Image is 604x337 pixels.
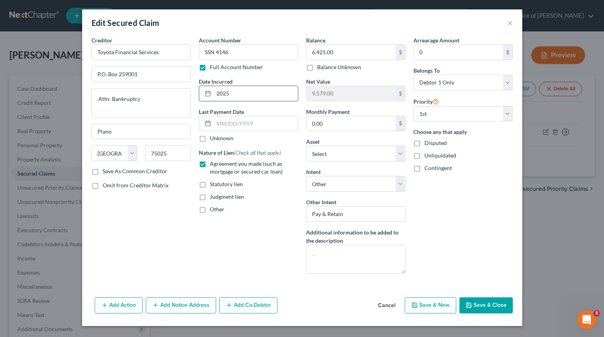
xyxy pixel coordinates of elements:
[459,297,513,314] button: Save & Close
[199,44,298,60] input: --
[234,149,281,156] span: (Check all that apply)
[593,310,600,317] span: 3
[306,138,319,145] span: Asset
[306,77,330,86] label: Net Value
[199,148,281,157] label: Nature of Lien
[214,86,298,101] input: MM/DD/YYYY
[372,298,402,314] button: Cancel
[306,36,325,44] label: Balance
[507,18,513,27] button: ×
[145,145,191,161] input: Enter zip...
[103,167,167,175] label: Save As Common Creditor
[424,152,456,159] span: Unliquidated
[210,134,233,142] label: Unknown
[307,86,396,101] input: 0.00
[317,63,361,71] label: Balance Unknown
[95,297,143,314] button: Add Action
[103,182,169,189] span: Omit from Creditor Matrix
[413,128,513,136] label: Choose any that apply
[424,165,452,171] span: Contingent
[413,97,439,106] label: Priority
[210,160,283,175] span: Agreement you made (such as mortgage or secured car loan)
[396,116,405,131] div: $
[396,45,405,60] div: $
[92,124,191,139] input: Enter city...
[214,116,298,131] input: MM/DD/YYYY
[306,168,321,176] label: Intent
[306,198,336,206] label: Other Intent
[146,297,216,314] button: Add Notice Address
[413,36,459,44] label: Arrearage Amount
[405,297,456,314] button: Save & New
[424,139,447,146] span: Disputed
[210,181,243,187] span: Statutory lien
[92,17,160,28] div: Edit Secured Claim
[210,206,224,212] span: Other
[210,193,244,200] span: Judgment lien
[92,44,191,60] input: Search creditor by name...
[219,297,277,314] button: Add Co-Debtor
[413,67,440,74] span: Belongs To
[199,77,233,86] label: Date Incurred
[307,45,396,60] input: 0.00
[414,45,503,60] input: 0.00
[210,63,263,71] label: Full Account Number
[92,37,112,44] span: Creditor
[199,108,244,116] label: Last Payment Date
[577,310,596,329] iframe: Intercom live chat
[199,36,241,44] label: Account Number
[503,45,512,60] div: $
[307,116,396,131] input: 0.00
[306,206,406,222] input: Specify...
[306,228,406,245] label: Additional information to be added to the description
[92,67,191,82] input: Enter address...
[306,108,350,116] label: Monthly Payment
[396,86,405,101] div: $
